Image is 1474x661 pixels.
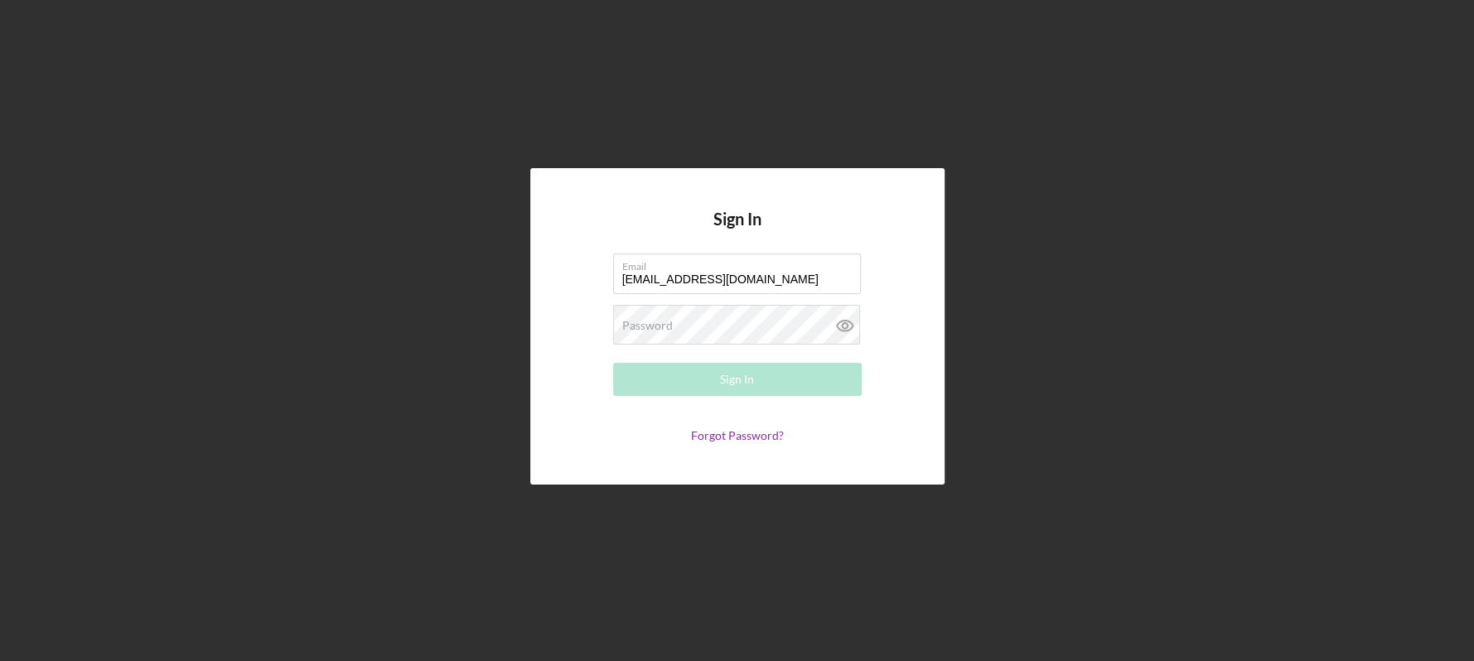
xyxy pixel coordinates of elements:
label: Password [622,319,673,332]
button: Sign In [613,363,862,396]
h4: Sign In [713,210,761,253]
div: Sign In [720,363,754,396]
label: Email [622,254,861,273]
a: Forgot Password? [691,428,784,442]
